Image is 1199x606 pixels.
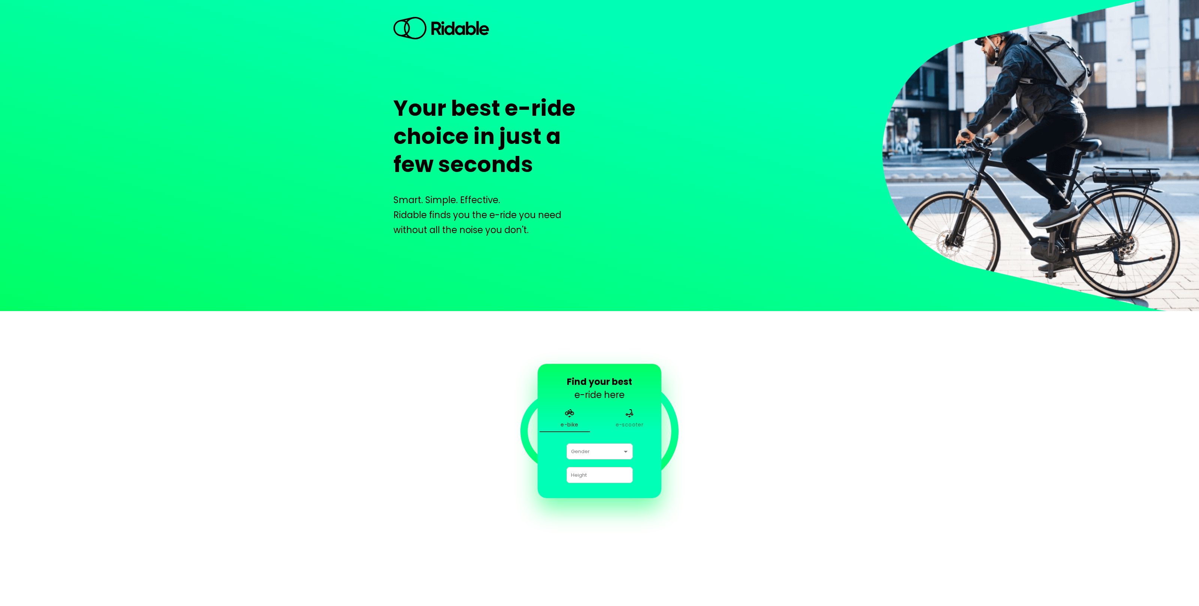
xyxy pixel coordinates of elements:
span: e-bike [544,409,595,429]
img: Electric Scooter Icon [625,409,634,418]
img: logo [520,377,679,485]
p: e-ride here [567,375,632,401]
strong: Find your best [567,376,632,388]
span: e-scooter [604,409,655,429]
p: Smart. Simple. Effective. Ridable finds you the e-ride you need without all the noise you don't. [393,193,583,238]
img: logo [393,17,489,39]
h1: Your best e-ride choice in just a few seconds [393,94,583,178]
img: Electric Bike Icon [565,409,574,418]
